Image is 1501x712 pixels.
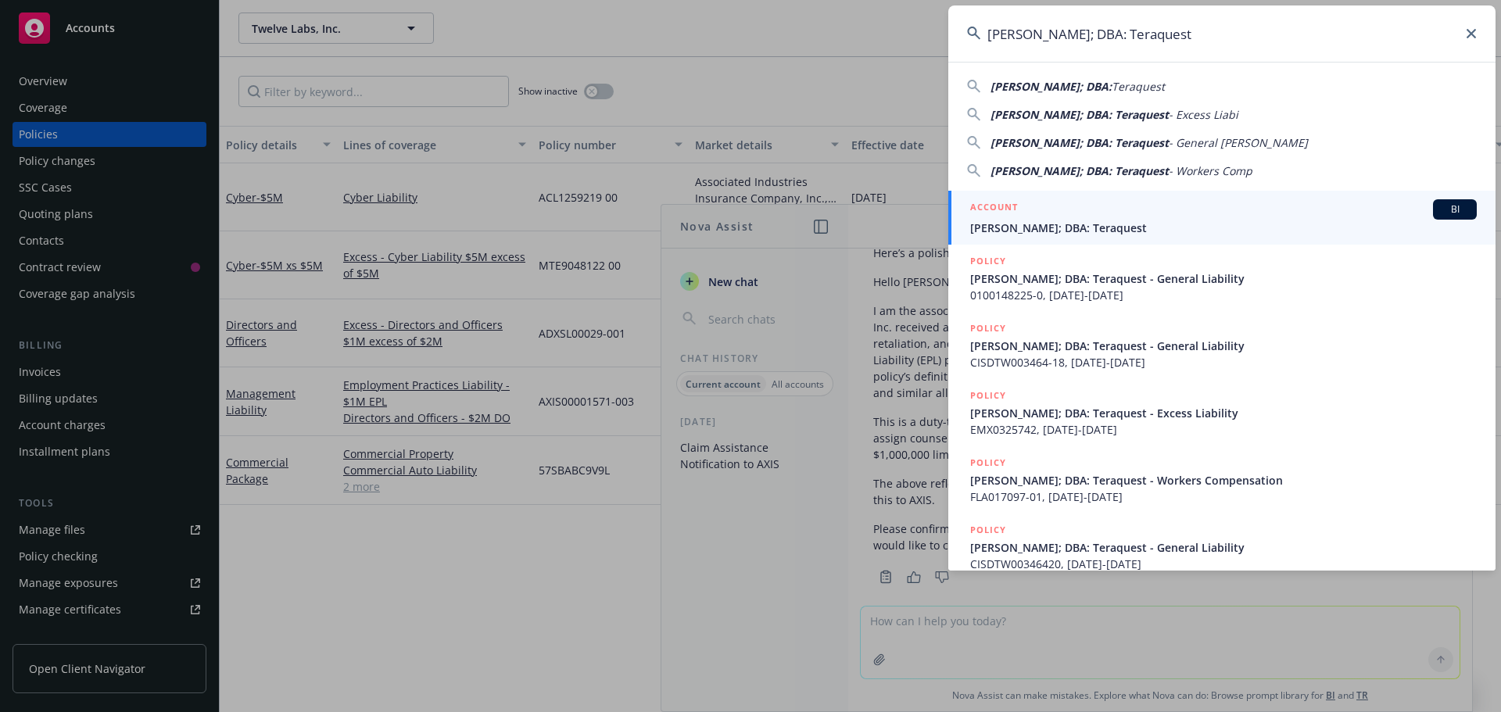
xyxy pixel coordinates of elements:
a: POLICY[PERSON_NAME]; DBA: Teraquest - General Liability0100148225-0, [DATE]-[DATE] [948,245,1496,312]
h5: POLICY [970,320,1006,336]
h5: POLICY [970,253,1006,269]
a: POLICY[PERSON_NAME]; DBA: Teraquest - Workers CompensationFLA017097-01, [DATE]-[DATE] [948,446,1496,513]
a: POLICY[PERSON_NAME]; DBA: Teraquest - Excess LiabilityEMX0325742, [DATE]-[DATE] [948,379,1496,446]
span: [PERSON_NAME]; DBA: Teraquest - General Liability [970,539,1477,556]
a: POLICY[PERSON_NAME]; DBA: Teraquest - General LiabilityCISDTW003464-18, [DATE]-[DATE] [948,312,1496,379]
span: CISDTW003464-18, [DATE]-[DATE] [970,354,1477,370]
a: POLICY[PERSON_NAME]; DBA: Teraquest - General LiabilityCISDTW00346420, [DATE]-[DATE] [948,513,1496,581]
h5: POLICY [970,522,1006,538]
h5: POLICY [970,455,1006,470]
span: [PERSON_NAME]; DBA: Teraquest - Excess Liability [970,405,1477,421]
a: ACCOUNTBI[PERSON_NAME]; DBA: Teraquest [948,191,1496,245]
span: BI [1439,202,1471,216]
span: - Workers Comp [1169,163,1252,178]
span: [PERSON_NAME]; DBA: Teraquest [991,135,1169,150]
input: Search... [948,5,1496,62]
span: FLA017097-01, [DATE]-[DATE] [970,488,1477,505]
span: - General [PERSON_NAME] [1169,135,1308,150]
span: Teraquest [1112,79,1165,94]
h5: POLICY [970,388,1006,403]
span: 0100148225-0, [DATE]-[DATE] [970,287,1477,303]
span: [PERSON_NAME]; DBA: Teraquest - General Liability [970,270,1477,287]
span: [PERSON_NAME]; DBA: Teraquest [991,163,1169,178]
span: CISDTW00346420, [DATE]-[DATE] [970,556,1477,572]
span: [PERSON_NAME]; DBA: [991,79,1112,94]
span: [PERSON_NAME]; DBA: Teraquest - Workers Compensation [970,472,1477,488]
span: [PERSON_NAME]; DBA: Teraquest [991,107,1169,122]
h5: ACCOUNT [970,199,1018,218]
span: [PERSON_NAME]; DBA: Teraquest - General Liability [970,338,1477,354]
span: EMX0325742, [DATE]-[DATE] [970,421,1477,438]
span: [PERSON_NAME]; DBA: Teraquest [970,220,1477,236]
span: - Excess Liabi [1169,107,1238,122]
